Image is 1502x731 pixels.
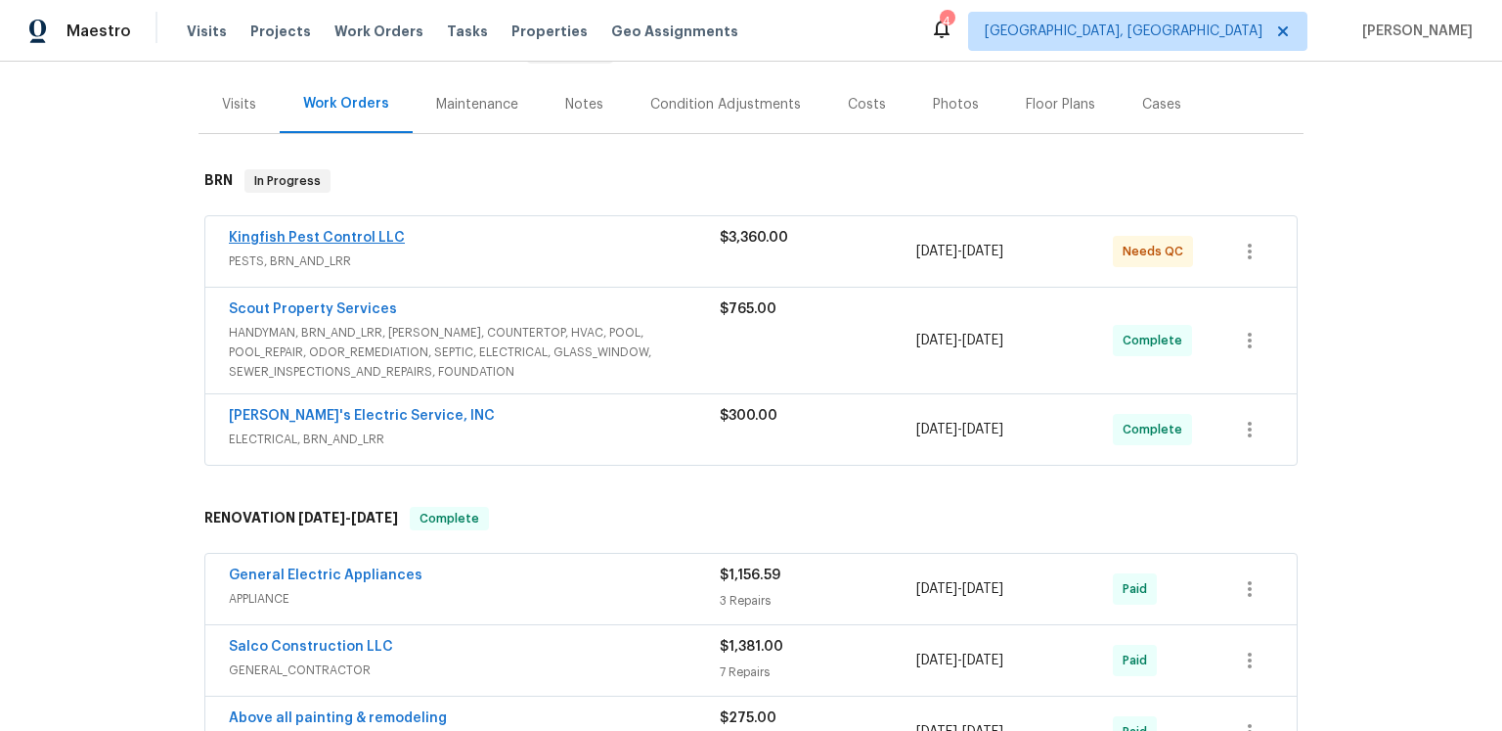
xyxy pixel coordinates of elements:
[229,640,393,654] a: Salco Construction LLC
[229,323,720,382] span: HANDYMAN, BRN_AND_LRR, [PERSON_NAME], COUNTERTOP, HVAC, POOL, POOL_REPAIR, ODOR_REMEDIATION, SEPT...
[916,242,1003,261] span: -
[447,24,488,38] span: Tasks
[229,711,447,725] a: Above all painting & remodeling
[1354,22,1473,41] span: [PERSON_NAME]
[334,22,423,41] span: Work Orders
[565,95,603,114] div: Notes
[229,302,397,316] a: Scout Property Services
[916,582,957,596] span: [DATE]
[848,95,886,114] div: Costs
[229,251,720,271] span: PESTS, BRN_AND_LRR
[916,654,957,667] span: [DATE]
[298,511,398,525] span: -
[720,640,783,654] span: $1,381.00
[611,22,738,41] span: Geo Assignments
[229,569,422,582] a: General Electric Appliances
[962,582,1003,596] span: [DATE]
[229,661,720,680] span: GENERAL_CONTRACTOR
[940,12,953,31] div: 4
[229,231,405,245] a: Kingfish Pest Control LLC
[199,487,1303,550] div: RENOVATION [DATE]-[DATE]Complete
[985,22,1262,41] span: [GEOGRAPHIC_DATA], [GEOGRAPHIC_DATA]
[720,231,788,245] span: $3,360.00
[916,423,957,436] span: [DATE]
[66,22,131,41] span: Maestro
[303,94,389,114] div: Work Orders
[199,150,1303,212] div: BRN In Progress
[298,511,345,525] span: [DATE]
[1123,420,1190,439] span: Complete
[229,589,720,609] span: APPLIANCE
[1123,242,1191,261] span: Needs QC
[720,569,780,582] span: $1,156.59
[1142,95,1181,114] div: Cases
[204,169,233,193] h6: BRN
[222,95,256,114] div: Visits
[412,509,487,528] span: Complete
[720,409,777,423] span: $300.00
[1026,95,1095,114] div: Floor Plans
[962,245,1003,258] span: [DATE]
[511,22,588,41] span: Properties
[204,507,398,530] h6: RENOVATION
[916,334,957,347] span: [DATE]
[720,711,776,725] span: $275.00
[962,423,1003,436] span: [DATE]
[1123,579,1155,599] span: Paid
[187,22,227,41] span: Visits
[720,302,776,316] span: $765.00
[962,334,1003,347] span: [DATE]
[933,95,979,114] div: Photos
[720,662,916,682] div: 7 Repairs
[351,511,398,525] span: [DATE]
[916,245,957,258] span: [DATE]
[916,579,1003,599] span: -
[229,409,495,423] a: [PERSON_NAME]'s Electric Service, INC
[250,22,311,41] span: Projects
[916,420,1003,439] span: -
[436,95,518,114] div: Maintenance
[650,95,801,114] div: Condition Adjustments
[720,591,916,611] div: 3 Repairs
[1123,331,1190,350] span: Complete
[246,171,329,191] span: In Progress
[1123,651,1155,670] span: Paid
[229,430,720,449] span: ELECTRICAL, BRN_AND_LRR
[962,654,1003,667] span: [DATE]
[916,331,1003,350] span: -
[916,651,1003,670] span: -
